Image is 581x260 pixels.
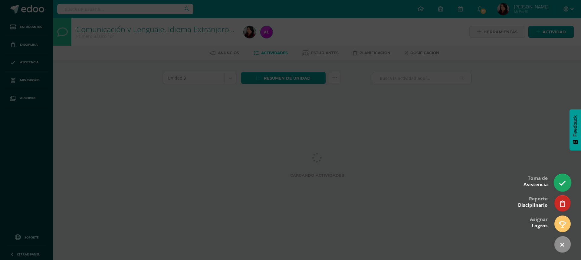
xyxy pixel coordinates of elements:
[524,171,548,191] div: Toma de
[570,109,581,150] button: Feedback - Mostrar encuesta
[530,212,548,232] div: Asignar
[518,202,548,208] span: Disciplinario
[518,192,548,211] div: Reporte
[524,181,548,188] span: Asistencia
[532,222,548,229] span: Logros
[573,115,578,137] span: Feedback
